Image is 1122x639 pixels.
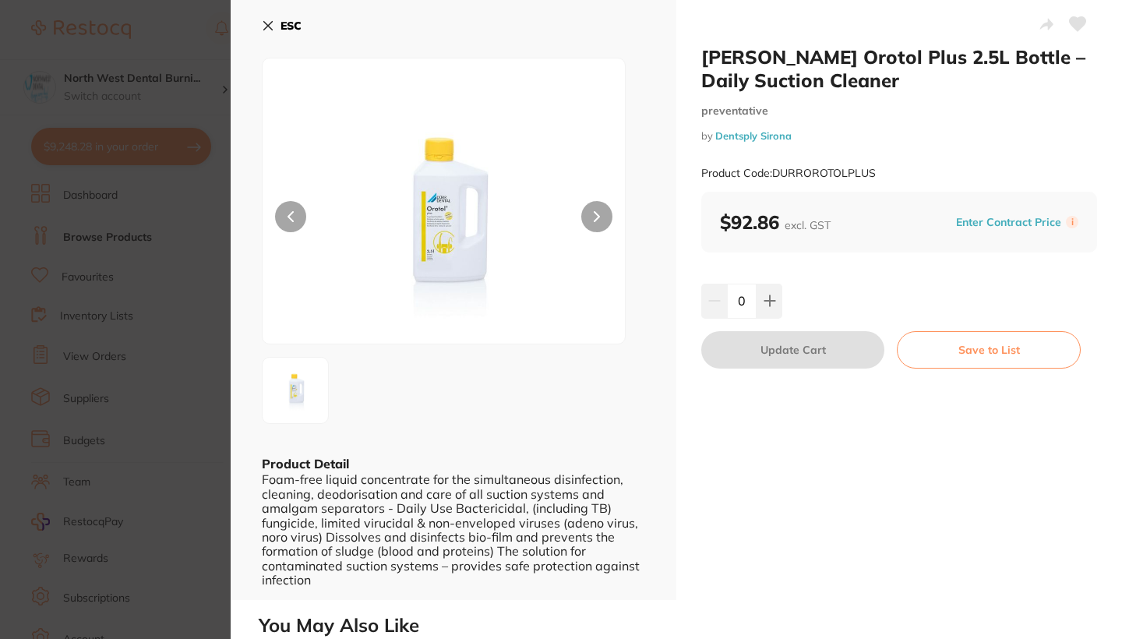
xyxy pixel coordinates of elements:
span: excl. GST [785,218,831,232]
button: Enter Contract Price [951,215,1066,230]
button: ESC [262,12,302,39]
small: by [701,130,1097,142]
small: preventative [701,104,1097,118]
b: ESC [280,19,302,33]
img: TFVTLnBuZw [267,362,323,418]
div: Foam-free liquid concentrate for the simultaneous disinfection, cleaning, deodorisation and care ... [262,472,645,587]
h2: You May Also Like [259,615,1116,637]
b: Product Detail [262,456,349,471]
button: Update Cart [701,331,884,369]
a: Dentsply Sirona [715,129,792,142]
button: Save to List [897,331,1081,369]
label: i [1066,216,1078,228]
h2: [PERSON_NAME] Orotol Plus 2.5L Bottle – Daily Suction Cleaner [701,45,1097,92]
b: $92.86 [720,210,831,234]
small: Product Code: DURROROTOLPLUS [701,167,876,180]
img: TFVTLnBuZw [335,97,552,344]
